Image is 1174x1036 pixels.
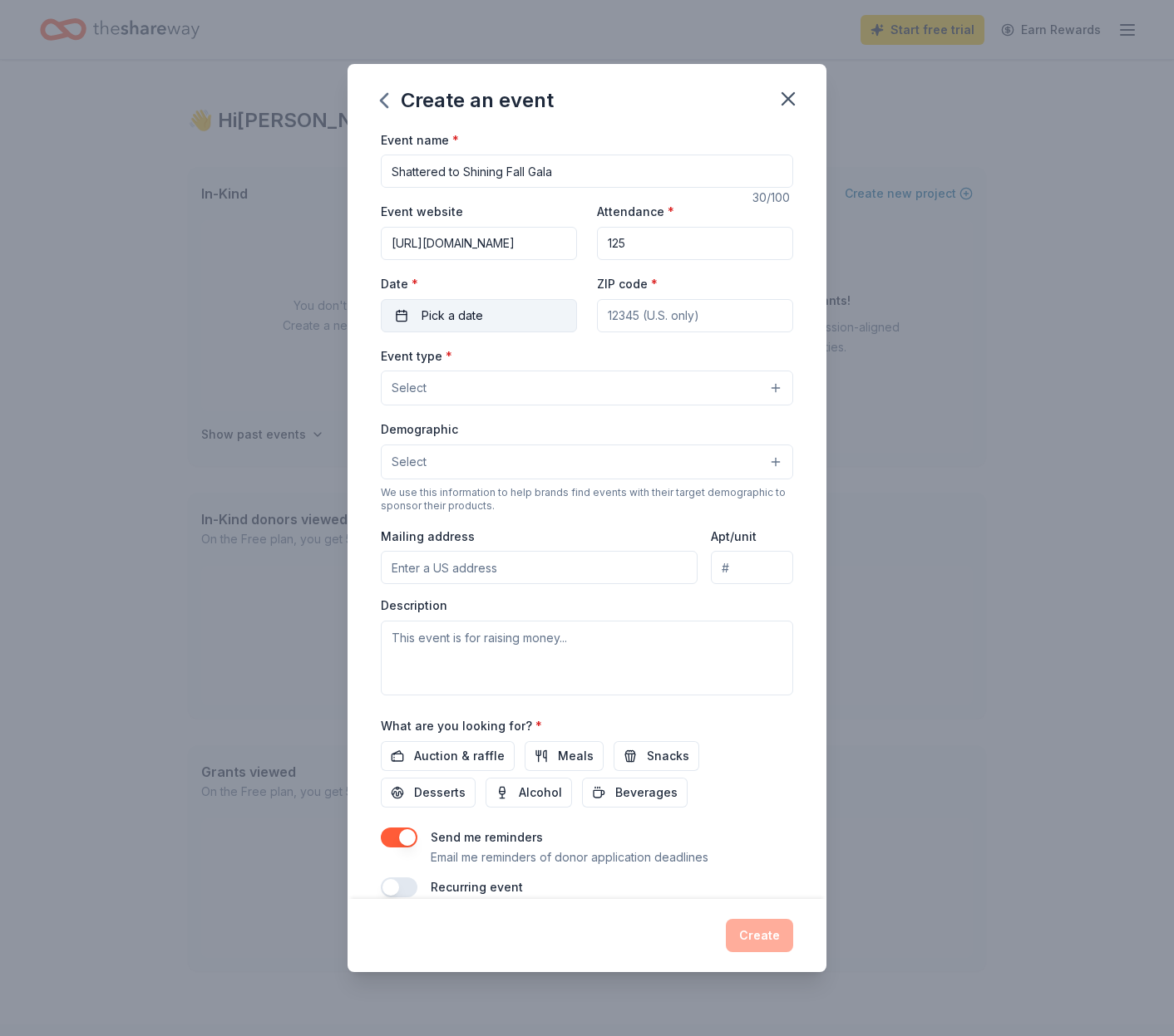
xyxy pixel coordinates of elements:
[381,155,793,188] input: Spring Fundraiser
[381,299,577,332] button: Pick a date
[381,778,476,808] button: Desserts
[381,227,577,260] input: https://www...
[431,830,543,844] label: Send me reminders
[486,778,572,808] button: Alcohol
[414,783,466,803] span: Desserts
[647,746,689,766] span: Snacks
[381,597,447,614] label: Description
[414,746,505,766] span: Auction & raffle
[381,348,452,365] label: Event type
[381,204,463,220] label: Event website
[381,371,793,405] button: Select
[431,847,708,867] p: Email me reminders of donor application deadlines
[582,778,688,808] button: Beverages
[392,452,427,472] span: Select
[711,551,793,584] input: #
[615,783,678,803] span: Beverages
[381,421,458,438] label: Demographic
[614,741,699,771] button: Snacks
[381,132,459,149] label: Event name
[431,880,523,894] label: Recurring event
[597,227,793,260] input: 20
[422,306,483,326] span: Pick a date
[392,378,427,398] span: Select
[597,276,658,292] label: ZIP code
[381,551,698,584] input: Enter a US address
[711,528,757,545] label: Apt/unit
[381,276,577,292] label: Date
[597,299,793,332] input: 12345 (U.S. only)
[381,87,554,114] div: Create an event
[381,718,542,734] label: What are you looking for?
[519,783,562,803] span: Alcohol
[381,528,475,545] label: Mailing address
[558,746,594,766] span: Meals
[752,188,793,208] div: 30 /100
[381,741,515,771] button: Auction & raffle
[525,741,604,771] button: Meals
[381,486,793,513] div: We use this information to help brands find events with their target demographic to sponsor their...
[381,444,793,479] button: Select
[597,204,674,220] label: Attendance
